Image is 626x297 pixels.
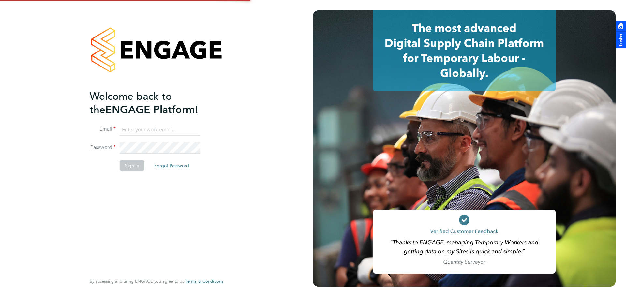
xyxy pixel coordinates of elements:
span: By accessing and using ENGAGE you agree to our [90,278,223,284]
a: Terms & Conditions [186,279,223,284]
label: Password [90,144,116,151]
button: Forgot Password [149,160,194,171]
h2: ENGAGE Platform! [90,89,217,116]
button: Sign In [120,160,144,171]
input: Enter your work email... [120,124,200,136]
span: Welcome back to the [90,90,172,116]
label: Email [90,126,116,133]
